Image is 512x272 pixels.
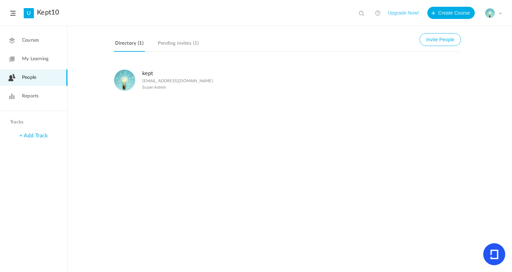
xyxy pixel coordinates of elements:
button: Invite People [420,33,461,46]
img: think-big-start-small-learn-fast.png [485,8,495,18]
a: U [24,8,34,18]
span: People [22,74,36,81]
span: Courses [22,37,39,44]
span: Reports [22,93,39,100]
button: Upgrade Now! [388,7,419,19]
h4: Tracks [10,119,56,125]
a: Directory (1) [114,39,145,52]
p: [EMAIL_ADDRESS][DOMAIN_NAME] [142,78,213,83]
span: My Learning [22,55,48,63]
img: think-big-start-small-learn-fast.png [114,70,135,91]
a: Kept10 [37,8,59,17]
a: + Add Track [19,133,48,138]
a: Pending invites (1) [156,39,200,52]
span: Super Admin [142,85,166,90]
button: Create Course [427,7,475,19]
a: kept [142,71,153,76]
